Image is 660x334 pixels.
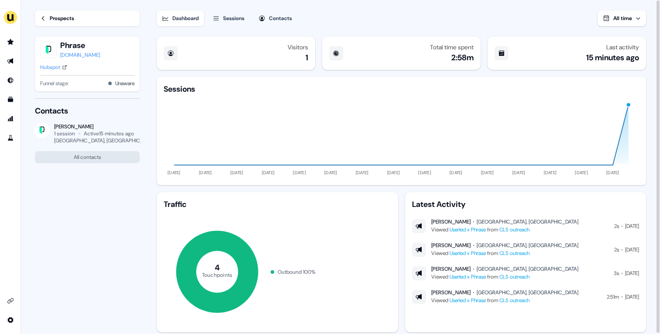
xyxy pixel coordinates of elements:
div: [DATE] [625,269,639,278]
div: Hubspot [40,63,60,72]
div: 2s [614,222,619,231]
div: [DATE] [625,245,639,254]
div: 2:58m [451,52,474,63]
tspan: [DATE] [293,170,306,176]
a: Userled x Phrase [450,250,486,257]
tspan: Touchpoints [202,271,233,278]
tspan: [DATE] [419,170,432,176]
a: Go to prospects [3,35,17,49]
div: Total time spent [430,44,474,51]
div: 2:51m [607,293,619,301]
tspan: [DATE] [387,170,400,176]
tspan: [DATE] [606,170,619,176]
button: Unaware [115,79,134,88]
div: 1 session [54,130,75,137]
a: Go to templates [3,93,17,107]
button: All time [598,10,646,26]
div: [DATE] [625,293,639,301]
a: Prospects [35,10,140,26]
div: Dashboard [172,14,199,23]
div: [PERSON_NAME] [431,265,471,272]
a: CLS outreach [499,297,529,304]
a: Go to attribution [3,112,17,126]
div: Outbound 100 % [278,268,316,276]
tspan: [DATE] [356,170,369,176]
div: Last activity [606,44,639,51]
div: Prospects [50,14,74,23]
tspan: [DATE] [199,170,212,176]
div: Viewed from [431,225,578,234]
div: Viewed from [431,296,578,305]
div: Active 15 minutes ago [84,130,134,137]
div: 1 [306,52,308,63]
div: [GEOGRAPHIC_DATA], [GEOGRAPHIC_DATA] [477,289,578,296]
div: Viewed from [431,272,578,281]
button: Contacts [253,10,297,26]
div: [GEOGRAPHIC_DATA], [GEOGRAPHIC_DATA] [477,242,578,249]
a: Userled x Phrase [450,297,486,304]
div: Traffic [164,199,391,210]
button: Dashboard [157,10,204,26]
tspan: [DATE] [481,170,494,176]
div: 15 minutes ago [586,52,639,63]
a: Go to experiments [3,131,17,145]
a: Userled x Phrase [450,226,486,233]
div: Viewed from [431,249,578,258]
tspan: [DATE] [575,170,588,176]
span: Funnel stage: [40,79,69,88]
a: Go to outbound experience [3,54,17,68]
tspan: [DATE] [168,170,181,176]
div: Visitors [288,44,308,51]
div: Sessions [223,14,244,23]
a: CLS outreach [499,273,529,280]
a: Go to Inbound [3,73,17,87]
a: Go to integrations [3,313,17,327]
span: All time [613,15,632,22]
div: [DATE] [625,222,639,231]
tspan: [DATE] [230,170,244,176]
div: [PERSON_NAME] [431,218,471,225]
a: Hubspot [40,63,67,72]
div: [GEOGRAPHIC_DATA], [GEOGRAPHIC_DATA] [54,137,157,144]
div: [PERSON_NAME] [54,123,140,130]
tspan: [DATE] [544,170,557,176]
div: [PERSON_NAME] [431,242,471,249]
div: [GEOGRAPHIC_DATA], [GEOGRAPHIC_DATA] [477,265,578,272]
tspan: [DATE] [512,170,526,176]
a: Userled x Phrase [450,273,486,280]
a: CLS outreach [499,226,529,233]
div: 3s [614,269,619,278]
a: Go to integrations [3,294,17,308]
a: CLS outreach [499,250,529,257]
div: [GEOGRAPHIC_DATA], [GEOGRAPHIC_DATA] [477,218,578,225]
div: Sessions [164,84,195,94]
tspan: [DATE] [450,170,463,176]
tspan: 4 [215,262,220,273]
div: Latest Activity [412,199,639,210]
button: Phrase [60,40,100,51]
tspan: [DATE] [262,170,275,176]
div: 2s [614,245,619,254]
a: [DOMAIN_NAME] [60,51,100,59]
tspan: [DATE] [324,170,337,176]
div: Contacts [35,106,140,116]
button: Sessions [207,10,250,26]
div: Contacts [269,14,292,23]
button: All contacts [35,151,140,163]
div: [PERSON_NAME] [431,289,471,296]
